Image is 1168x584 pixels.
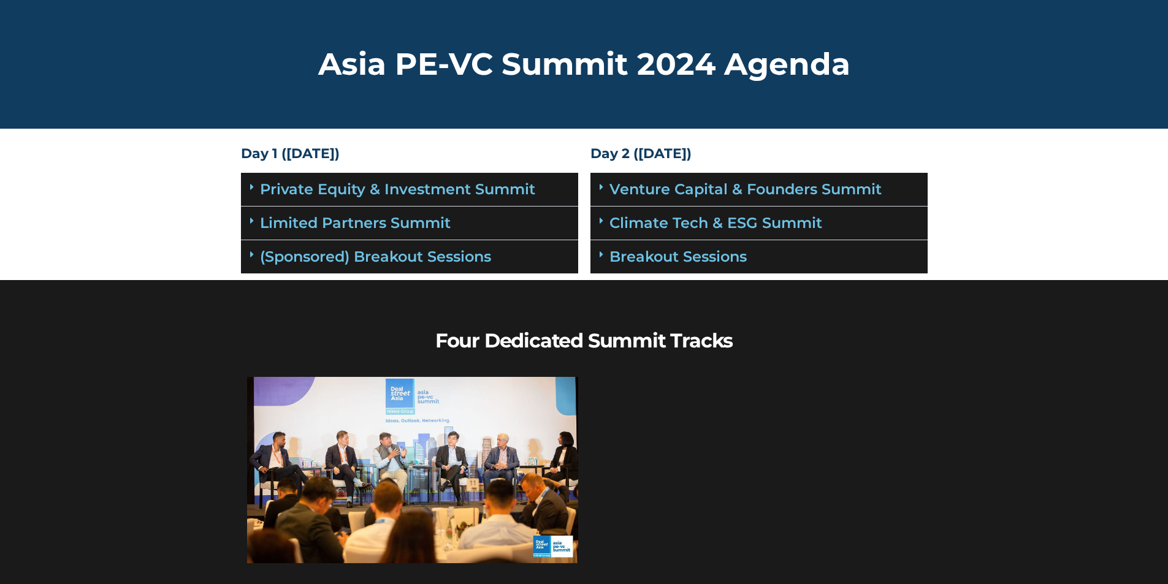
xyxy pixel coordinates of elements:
[241,147,578,161] h4: Day 1 ([DATE])
[260,248,491,265] a: (Sponsored) Breakout Sessions
[590,147,928,161] h4: Day 2 ([DATE])
[609,180,882,198] a: Venture Capital & Founders​ Summit
[609,248,747,265] a: Breakout Sessions
[260,214,451,232] a: Limited Partners Summit
[609,214,822,232] a: Climate Tech & ESG Summit
[435,328,733,352] b: Four Dedicated Summit Tracks
[241,49,928,80] h2: Asia PE-VC Summit 2024 Agenda
[260,180,535,198] a: Private Equity & Investment Summit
